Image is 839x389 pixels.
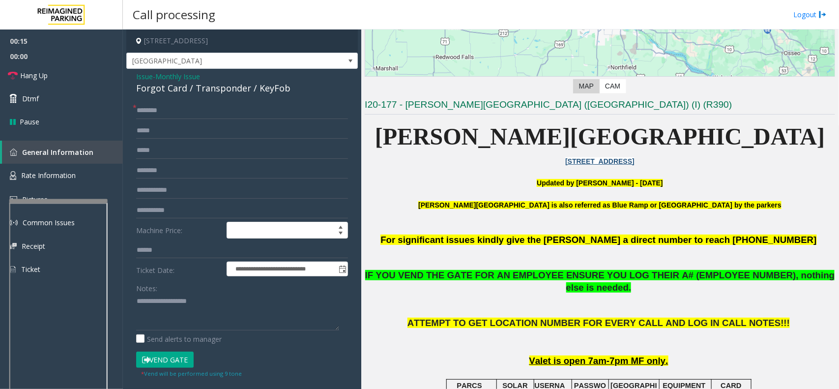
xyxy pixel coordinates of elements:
a: [STREET_ADDRESS] [565,157,635,165]
span: [GEOGRAPHIC_DATA] [127,53,311,69]
span: IF YOU VEND THE GATE FOR AN EMPLOYEE ENSURE YOU LOG THEIR A# (EMPLOYEE NUMBER), nothing else is n... [365,270,835,293]
span: [PERSON_NAME][GEOGRAPHIC_DATA] [375,123,825,150]
span: Monthly Issue [155,71,200,82]
span: Valet is open 7am-7pm MF only. [529,356,668,366]
span: Rate Information [21,171,76,180]
button: Vend Gate [136,352,194,368]
span: Issue [136,71,153,82]
label: Machine Price: [134,222,224,239]
img: 'icon' [10,171,16,180]
span: Dtmf [22,93,39,104]
span: - [153,72,200,81]
img: 'icon' [10,196,17,203]
h3: I20-177 - [PERSON_NAME][GEOGRAPHIC_DATA] ([GEOGRAPHIC_DATA]) (I) (R390) [365,98,835,115]
span: Decrease value [334,230,347,238]
font: Updated by [PERSON_NAME] - [DATE] [537,179,663,187]
div: Forgot Card / Transponder / KeyFob [136,82,348,95]
label: CAM [599,79,626,93]
span: Hang Up [20,70,48,81]
a: Logout [793,9,827,20]
b: [PERSON_NAME][GEOGRAPHIC_DATA] is also referred as Blue Ramp or [GEOGRAPHIC_DATA] by the parkers [418,201,781,209]
img: logout [819,9,827,20]
label: Ticket Date: [134,262,224,276]
h3: Call processing [128,2,220,27]
span: . [629,282,631,293]
span: Toggle popup [337,262,347,276]
label: Send alerts to manager [136,334,222,344]
h4: [STREET_ADDRESS] [126,30,358,53]
span: Increase value [334,222,347,230]
small: Vend will be performed using 9 tone [141,370,242,377]
span: General Information [22,148,93,157]
span: Pictures [22,195,48,204]
a: General Information [2,141,123,164]
label: Notes: [136,280,157,294]
img: 'icon' [10,149,17,156]
span: ATTEMPT TO GET LOCATION NUMBER FOR EVERY CALL AND LOG IN CALL NOTES!!! [407,318,790,328]
span: Pause [20,117,39,127]
span: For significant issues kindly give the [PERSON_NAME] a direct number to reach [PHONE_NUMBER] [380,235,816,245]
label: Map [573,79,600,93]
